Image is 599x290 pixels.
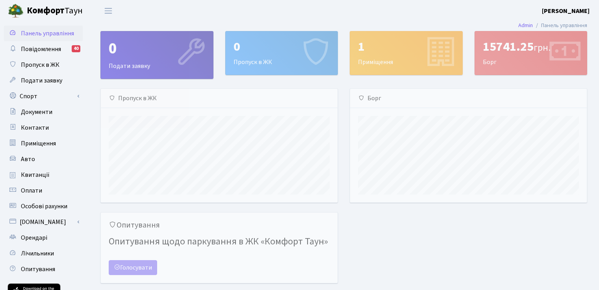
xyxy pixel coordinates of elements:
a: 1Приміщення [350,31,463,75]
a: Документи [4,104,83,120]
b: [PERSON_NAME] [542,7,590,15]
a: Голосувати [109,260,157,275]
h5: Опитування [109,220,330,230]
span: Документи [21,108,52,116]
b: Комфорт [27,4,65,17]
span: Таун [27,4,83,18]
a: Орендарі [4,230,83,246]
span: Панель управління [21,29,74,38]
span: Орендарі [21,233,47,242]
div: Подати заявку [101,31,213,79]
a: Контакти [4,120,83,136]
h4: Опитування щодо паркування в ЖК «Комфорт Таун» [109,233,330,251]
span: Подати заявку [21,76,62,85]
a: Повідомлення40 [4,41,83,57]
div: 0 [109,39,205,58]
a: Приміщення [4,136,83,151]
span: Квитанції [21,171,50,179]
button: Переключити навігацію [98,4,118,17]
a: Особові рахунки [4,198,83,214]
span: Пропуск в ЖК [21,61,59,69]
img: logo.png [8,3,24,19]
a: Admin [518,21,533,29]
a: Пропуск в ЖК [4,57,83,73]
span: Приміщення [21,139,56,148]
span: Особові рахунки [21,202,67,211]
a: Подати заявку [4,73,83,88]
span: Опитування [21,265,55,273]
div: Борг [475,31,587,75]
div: 40 [72,45,80,52]
a: Спорт [4,88,83,104]
a: Оплати [4,183,83,198]
a: [PERSON_NAME] [542,6,590,16]
a: [DOMAIN_NAME] [4,214,83,230]
a: 0Пропуск в ЖК [225,31,338,75]
div: 15741.25 [483,39,579,54]
span: Повідомлення [21,45,61,53]
a: Квитанції [4,167,83,183]
li: Панель управління [533,21,587,30]
span: Лічильники [21,249,54,258]
span: Контакти [21,123,49,132]
nav: breadcrumb [506,17,599,34]
span: Авто [21,155,35,163]
span: грн. [534,41,551,55]
div: Пропуск в ЖК [101,89,338,108]
a: 0Подати заявку [100,31,213,79]
div: Борг [350,89,587,108]
a: Панель управління [4,26,83,41]
span: Оплати [21,186,42,195]
div: 0 [234,39,330,54]
a: Опитування [4,261,83,277]
div: Приміщення [350,31,462,75]
div: 1 [358,39,454,54]
div: Пропуск в ЖК [226,31,338,75]
a: Авто [4,151,83,167]
a: Лічильники [4,246,83,261]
